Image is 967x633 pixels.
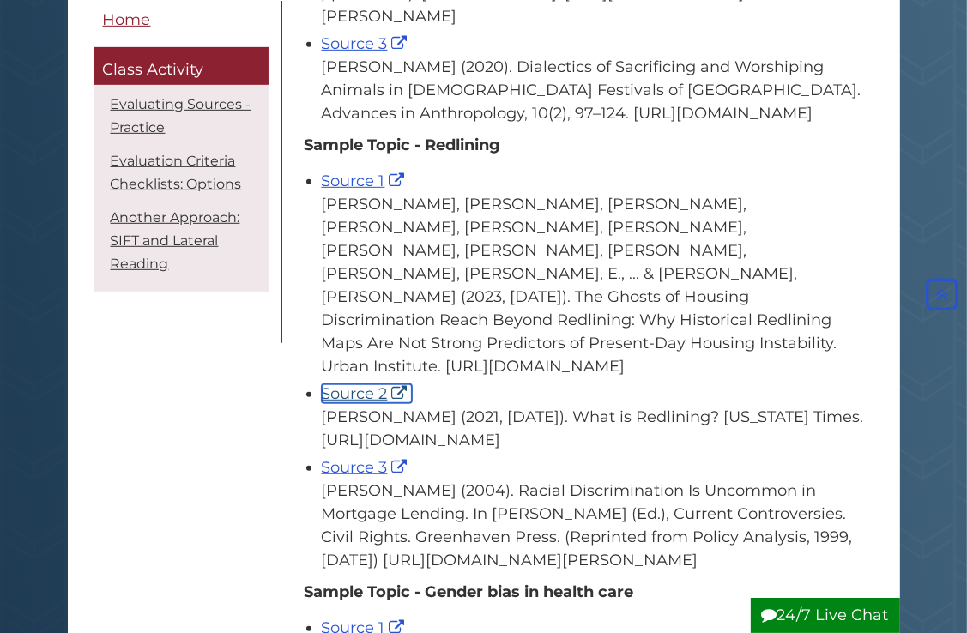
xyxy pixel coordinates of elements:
[94,47,269,85] a: Class Activity
[922,286,963,304] a: Back to Top
[305,136,501,154] strong: Sample Topic - Redlining
[751,598,900,633] button: 24/7 Live Chat
[322,479,865,572] div: [PERSON_NAME] (2004). Racial Discrimination Is Uncommon in Mortgage Lending. In [PERSON_NAME] (Ed...
[322,172,409,190] a: Source 1
[322,458,412,477] a: Source 3
[305,582,634,601] b: Sample Topic - Gender bias in health care
[111,208,240,271] a: Another Approach: SIFT and Lateral Reading
[322,406,865,452] div: [PERSON_NAME] (2021, [DATE]). What is Redlining? [US_STATE] Times. [URL][DOMAIN_NAME]
[103,60,204,79] span: Class Activity
[322,34,412,53] a: Source 3
[111,152,242,191] a: Evaluation Criteria Checklists: Options
[103,9,151,28] span: Home
[111,95,251,135] a: Evaluating Sources - Practice
[322,193,865,378] div: [PERSON_NAME], [PERSON_NAME], [PERSON_NAME], [PERSON_NAME], [PERSON_NAME], [PERSON_NAME], [PERSON...
[322,384,412,403] a: Source 2
[322,56,865,125] div: [PERSON_NAME] (2020). Dialectics of Sacrificing and Worshiping Animals in [DEMOGRAPHIC_DATA] Fest...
